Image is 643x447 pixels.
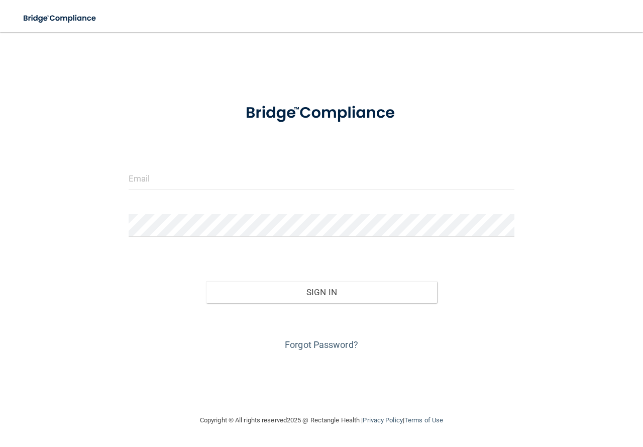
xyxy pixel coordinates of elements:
[285,339,358,350] a: Forgot Password?
[363,416,402,424] a: Privacy Policy
[206,281,438,303] button: Sign In
[404,416,443,424] a: Terms of Use
[229,93,414,134] img: bridge_compliance_login_screen.278c3ca4.svg
[15,8,105,29] img: bridge_compliance_login_screen.278c3ca4.svg
[138,404,505,436] div: Copyright © All rights reserved 2025 @ Rectangle Health | |
[129,167,514,190] input: Email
